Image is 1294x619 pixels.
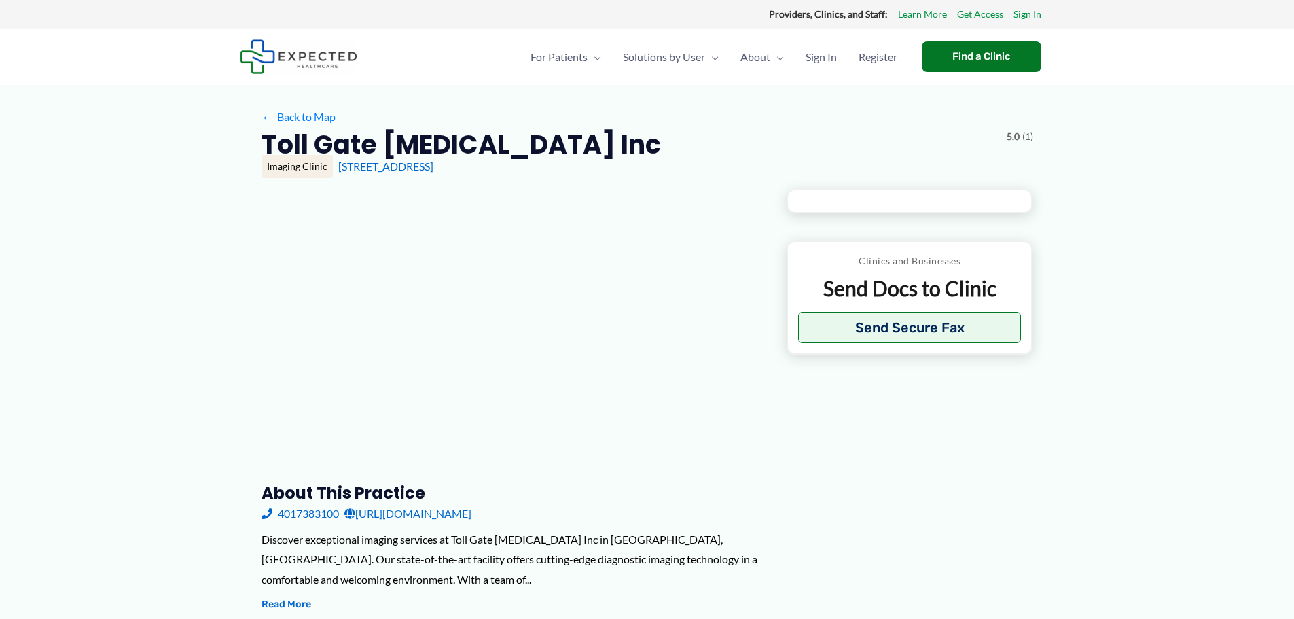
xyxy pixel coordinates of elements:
[1013,5,1041,23] a: Sign In
[740,33,770,81] span: About
[262,110,274,123] span: ←
[262,155,333,178] div: Imaging Clinic
[623,33,705,81] span: Solutions by User
[769,8,888,20] strong: Providers, Clinics, and Staff:
[262,128,661,161] h2: Toll Gate [MEDICAL_DATA] Inc
[922,41,1041,72] a: Find a Clinic
[730,33,795,81] a: AboutMenu Toggle
[1022,128,1033,145] span: (1)
[957,5,1003,23] a: Get Access
[806,33,837,81] span: Sign In
[262,482,765,503] h3: About this practice
[240,39,357,74] img: Expected Healthcare Logo - side, dark font, small
[531,33,588,81] span: For Patients
[705,33,719,81] span: Menu Toggle
[798,312,1022,343] button: Send Secure Fax
[262,529,765,590] div: Discover exceptional imaging services at Toll Gate [MEDICAL_DATA] Inc in [GEOGRAPHIC_DATA], [GEOG...
[898,5,947,23] a: Learn More
[520,33,612,81] a: For PatientsMenu Toggle
[344,503,471,524] a: [URL][DOMAIN_NAME]
[798,252,1022,270] p: Clinics and Businesses
[848,33,908,81] a: Register
[338,160,433,173] a: [STREET_ADDRESS]
[770,33,784,81] span: Menu Toggle
[262,107,336,127] a: ←Back to Map
[798,275,1022,302] p: Send Docs to Clinic
[1007,128,1020,145] span: 5.0
[262,597,311,613] button: Read More
[520,33,908,81] nav: Primary Site Navigation
[859,33,897,81] span: Register
[262,503,339,524] a: 4017383100
[612,33,730,81] a: Solutions by UserMenu Toggle
[795,33,848,81] a: Sign In
[588,33,601,81] span: Menu Toggle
